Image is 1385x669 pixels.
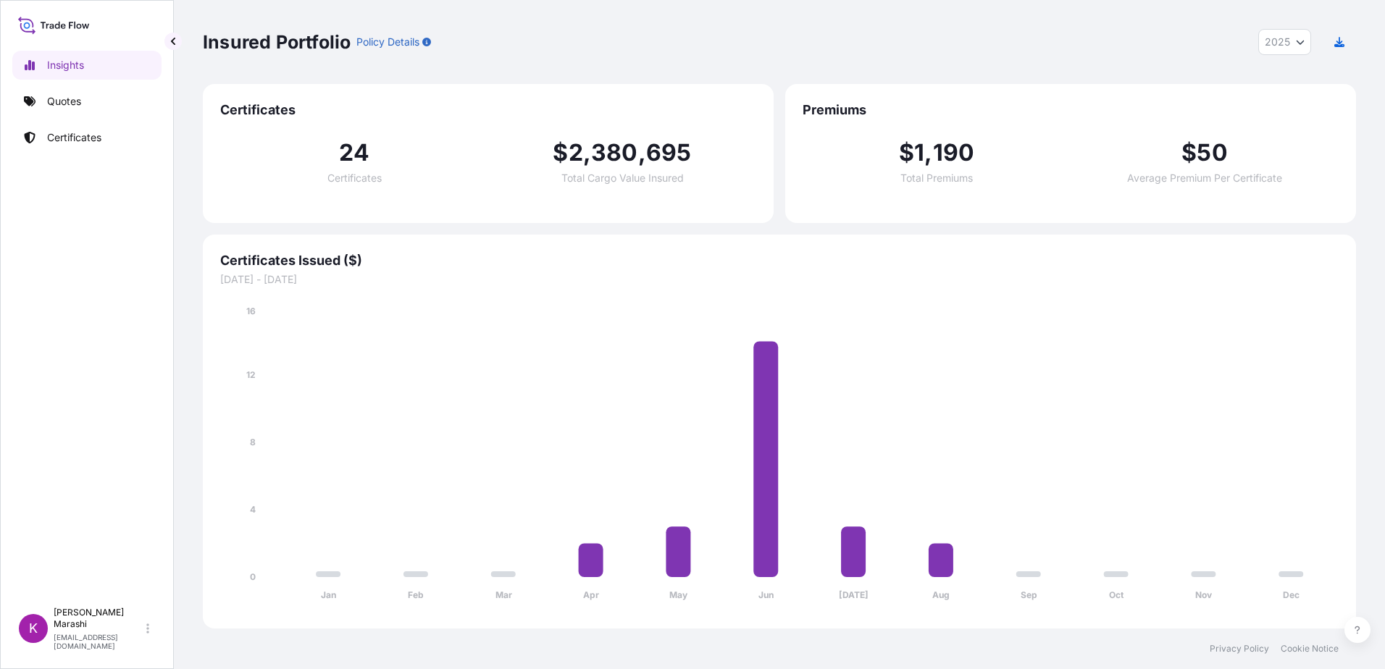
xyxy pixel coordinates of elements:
button: Year Selector [1258,29,1311,55]
tspan: 0 [250,571,256,582]
span: Certificates [220,101,756,119]
p: [EMAIL_ADDRESS][DOMAIN_NAME] [54,633,143,650]
span: Total Cargo Value Insured [561,173,684,183]
tspan: Feb [408,589,424,600]
a: Insights [12,51,162,80]
p: Quotes [47,94,81,109]
a: Certificates [12,123,162,152]
tspan: 16 [246,306,256,316]
span: 190 [933,141,975,164]
span: 2 [569,141,583,164]
span: 695 [646,141,692,164]
tspan: Apr [583,589,599,600]
p: Policy Details [356,35,419,49]
span: , [638,141,646,164]
span: Certificates Issued ($) [220,252,1339,269]
span: 2025 [1265,35,1290,49]
tspan: Oct [1109,589,1124,600]
tspan: 12 [246,369,256,380]
a: Privacy Policy [1210,643,1269,655]
tspan: Mar [495,589,512,600]
span: [DATE] - [DATE] [220,272,1339,287]
p: [PERSON_NAME] Marashi [54,607,143,630]
a: Quotes [12,87,162,116]
tspan: Aug [932,589,950,600]
span: Average Premium Per Certificate [1127,173,1282,183]
tspan: May [669,589,688,600]
tspan: Sep [1021,589,1037,600]
span: $ [553,141,568,164]
tspan: [DATE] [839,589,869,600]
span: 24 [339,141,369,164]
span: 380 [591,141,638,164]
p: Insured Portfolio [203,30,351,54]
tspan: Jun [758,589,774,600]
a: Cookie Notice [1281,643,1339,655]
span: Certificates [327,173,382,183]
span: , [924,141,932,164]
p: Certificates [47,130,101,145]
tspan: 8 [250,437,256,447]
tspan: Nov [1195,589,1213,600]
tspan: 4 [250,504,256,515]
span: 50 [1197,141,1227,164]
span: $ [899,141,914,164]
span: $ [1181,141,1197,164]
span: K [29,621,38,636]
p: Insights [47,58,84,72]
tspan: Dec [1283,589,1300,600]
span: Total Premiums [900,173,973,183]
span: 1 [914,141,924,164]
span: Premiums [803,101,1339,119]
span: , [583,141,591,164]
tspan: Jan [321,589,336,600]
